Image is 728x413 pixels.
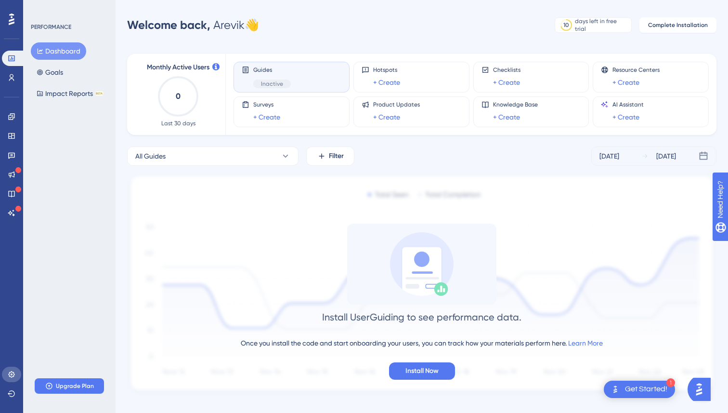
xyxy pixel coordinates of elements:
[23,2,60,14] span: Need Help?
[95,91,104,96] div: BETA
[389,362,455,380] button: Install Now
[31,85,109,102] button: Impact ReportsBETA
[563,21,569,29] div: 10
[373,111,400,123] a: + Create
[373,66,400,74] span: Hotspots
[253,111,280,123] a: + Create
[373,77,400,88] a: + Create
[31,42,86,60] button: Dashboard
[493,111,520,123] a: + Create
[575,17,628,33] div: days left in free trial
[176,92,181,101] text: 0
[625,384,667,395] div: Get Started!
[493,66,520,74] span: Checklists
[493,101,538,108] span: Knowledge Base
[31,23,71,31] div: PERFORMANCE
[161,120,195,127] span: Last 30 days
[612,111,639,123] a: + Create
[610,384,621,395] img: launcher-image-alternative-text
[666,378,675,387] div: 1
[373,101,420,108] span: Product Updates
[31,64,69,81] button: Goals
[253,101,280,108] span: Surveys
[306,147,354,166] button: Filter
[604,381,675,398] div: Open Get Started! checklist, remaining modules: 1
[493,77,520,88] a: + Create
[261,80,283,88] span: Inactive
[612,66,660,74] span: Resource Centers
[35,378,104,394] button: Upgrade Plan
[568,339,603,347] a: Learn More
[688,375,716,404] iframe: UserGuiding AI Assistant Launcher
[612,101,644,108] span: AI Assistant
[612,77,639,88] a: + Create
[56,382,94,390] span: Upgrade Plan
[405,365,439,377] span: Install Now
[147,62,209,73] span: Monthly Active Users
[253,66,291,74] span: Guides
[127,173,716,395] img: 1ec67ef948eb2d50f6bf237e9abc4f97.svg
[135,150,166,162] span: All Guides
[127,17,259,33] div: Arevik 👋
[329,150,344,162] span: Filter
[656,150,676,162] div: [DATE]
[639,17,716,33] button: Complete Installation
[127,147,299,166] button: All Guides
[127,18,210,32] span: Welcome back,
[241,337,603,349] div: Once you install the code and start onboarding your users, you can track how your materials perfo...
[648,21,708,29] span: Complete Installation
[599,150,619,162] div: [DATE]
[322,310,521,324] div: Install UserGuiding to see performance data.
